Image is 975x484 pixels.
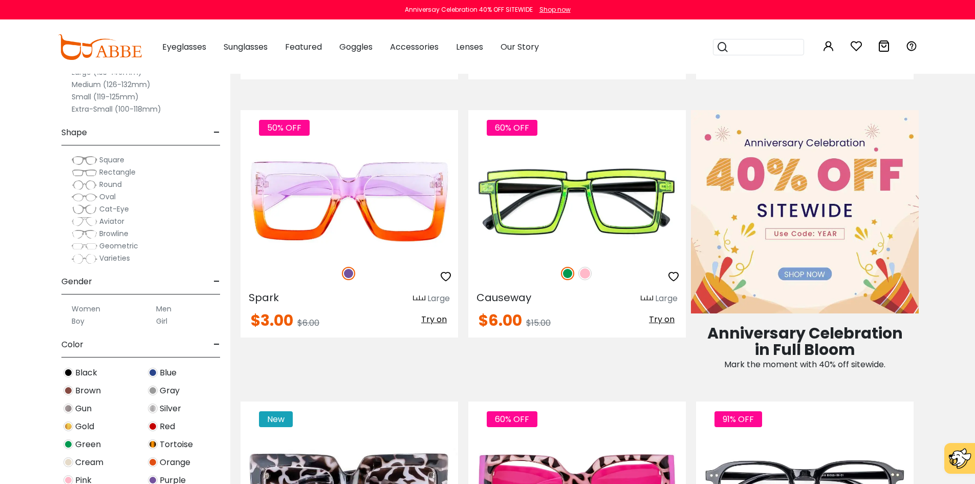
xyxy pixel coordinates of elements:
[160,420,175,433] span: Red
[339,41,373,53] span: Goggles
[75,456,103,469] span: Cream
[63,368,73,377] img: Black
[99,204,129,214] span: Cat-Eye
[72,315,84,327] label: Boy
[72,192,97,202] img: Oval.png
[297,317,319,329] span: $6.00
[61,120,87,145] span: Shape
[75,420,94,433] span: Gold
[413,295,425,303] img: size ruler
[285,41,322,53] span: Featured
[61,332,83,357] span: Color
[148,386,158,395] img: Gray
[707,322,903,361] span: Anniversary Celebration in Full Bloom
[342,267,355,280] img: Purple
[72,204,97,215] img: Cat-Eye.png
[63,422,73,431] img: Gold
[160,403,181,415] span: Silver
[72,241,97,251] img: Geometric.png
[148,457,158,467] img: Orange
[259,411,293,427] span: New
[259,120,310,136] span: 50% OFF
[75,403,92,415] span: Gun
[479,309,522,331] span: $6.00
[646,313,678,326] button: Try on
[468,147,686,256] img: Green Causeway - Plastic ,Universal Bridge Fit
[63,439,73,449] img: Green
[72,217,97,227] img: Aviator.png
[162,41,206,53] span: Eyeglasses
[61,269,92,294] span: Gender
[72,103,161,115] label: Extra-Small (100-118mm)
[641,295,653,303] img: size ruler
[427,292,450,305] div: Large
[99,167,136,177] span: Rectangle
[251,309,293,331] span: $3.00
[160,367,177,379] span: Blue
[72,229,97,239] img: Browline.png
[160,456,190,469] span: Orange
[561,267,574,280] img: Green
[578,267,592,280] img: Pink
[405,5,533,14] div: Anniversay Celebration 40% OFF SITEWIDE
[390,41,439,53] span: Accessories
[539,5,571,14] div: Shop now
[99,192,116,202] span: Oval
[72,78,150,91] label: Medium (126-132mm)
[99,241,138,251] span: Geometric
[148,368,158,377] img: Blue
[72,180,97,190] img: Round.png
[534,5,571,14] a: Shop now
[75,438,101,451] span: Green
[148,404,158,413] img: Silver
[99,216,124,226] span: Aviator
[213,332,220,357] span: -
[63,457,73,467] img: Cream
[72,167,97,178] img: Rectangle.png
[526,317,551,329] span: $15.00
[58,34,142,60] img: abbeglasses.com
[75,367,97,379] span: Black
[63,386,73,395] img: Brown
[213,269,220,294] span: -
[99,155,124,165] span: Square
[724,359,885,370] span: Mark the moment with 40% off sitewide.
[75,385,101,397] span: Brown
[156,315,167,327] label: Girl
[99,228,128,239] span: Browline
[421,313,447,325] span: Try on
[148,439,158,449] img: Tortoise
[224,41,268,53] span: Sunglasses
[418,313,450,326] button: Try on
[156,303,171,315] label: Men
[99,253,130,263] span: Varieties
[148,422,158,431] img: Red
[241,147,458,256] img: Purple Spark - Plastic ,Universal Bridge Fit
[72,91,139,103] label: Small (119-125mm)
[63,404,73,413] img: Gun
[160,385,180,397] span: Gray
[249,290,279,305] span: Spark
[649,313,675,325] span: Try on
[714,411,762,427] span: 91% OFF
[99,179,122,190] span: Round
[655,292,678,305] div: Large
[487,120,537,136] span: 60% OFF
[72,254,97,264] img: Varieties.png
[476,290,531,305] span: Causeway
[456,41,483,53] span: Lenses
[487,411,537,427] span: 60% OFF
[72,303,100,315] label: Women
[501,41,539,53] span: Our Story
[691,110,919,314] img: Anniversary Celebration
[213,120,220,145] span: -
[72,155,97,165] img: Square.png
[160,438,193,451] span: Tortoise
